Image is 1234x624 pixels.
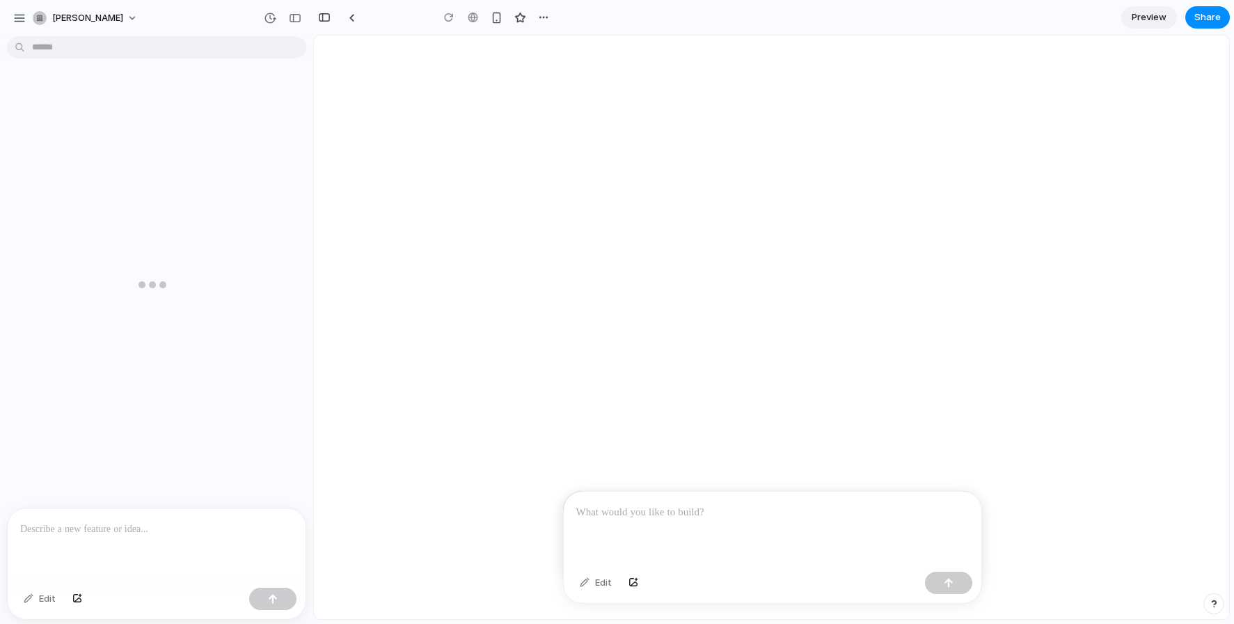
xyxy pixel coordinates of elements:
span: [PERSON_NAME] [52,11,123,25]
span: Share [1194,10,1221,24]
a: Preview [1121,6,1177,29]
button: [PERSON_NAME] [27,7,145,29]
button: Share [1185,6,1230,29]
span: Preview [1132,10,1166,24]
